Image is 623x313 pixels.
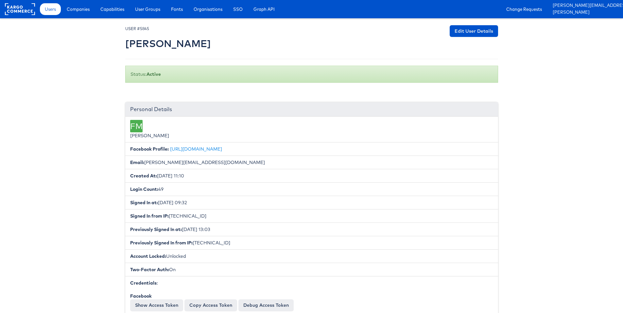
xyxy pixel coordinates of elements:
b: Previously Signed In from IP: [130,240,193,246]
a: [PERSON_NAME][EMAIL_ADDRESS][DOMAIN_NAME] [553,2,618,9]
b: Login Count: [130,186,158,192]
li: [DATE] 11:10 [125,169,498,183]
li: [TECHNICAL_ID] [125,236,498,250]
a: Change Requests [501,3,547,15]
div: Status: [125,66,498,83]
li: On [125,263,498,276]
span: SSO [233,6,243,12]
span: Users [45,6,56,12]
li: 49 [125,182,498,196]
small: USER #5845 [125,26,149,31]
b: Two-Factor Auth: [130,267,169,272]
a: Debug Access Token [238,299,294,311]
li: [TECHNICAL_ID] [125,209,498,223]
span: Companies [67,6,90,12]
a: SSO [228,3,248,15]
div: Personal Details [125,102,498,117]
a: Edit User Details [450,25,498,37]
button: Copy Access Token [184,299,237,311]
li: Unlocked [125,249,498,263]
span: Graph API [253,6,275,12]
a: [PERSON_NAME] [553,9,618,16]
a: Graph API [249,3,280,15]
a: Users [40,3,61,15]
span: Organisations [194,6,222,12]
b: Account Locked: [130,253,166,259]
a: Fonts [166,3,188,15]
span: Fonts [171,6,183,12]
a: Organisations [189,3,227,15]
li: [PERSON_NAME] [125,117,498,142]
a: Capabilities [95,3,129,15]
a: Companies [62,3,95,15]
b: Credentials [130,280,157,286]
a: [URL][DOMAIN_NAME] [170,146,222,152]
li: [DATE] 09:32 [125,196,498,209]
button: Show Access Token [130,299,183,311]
b: Active [147,71,161,77]
h2: [PERSON_NAME] [125,38,211,49]
b: Facebook [130,293,152,299]
div: FM [130,120,143,132]
span: Capabilities [100,6,124,12]
span: User Groups [135,6,160,12]
a: User Groups [130,3,165,15]
li: [DATE] 13:03 [125,222,498,236]
b: Email: [130,159,144,165]
b: Signed In at: [130,200,158,206]
b: Signed In from IP: [130,213,169,219]
li: [PERSON_NAME][EMAIL_ADDRESS][DOMAIN_NAME] [125,156,498,169]
b: Facebook Profile: [130,146,169,152]
b: Previously Signed In at: [130,226,182,232]
b: Created At: [130,173,157,179]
